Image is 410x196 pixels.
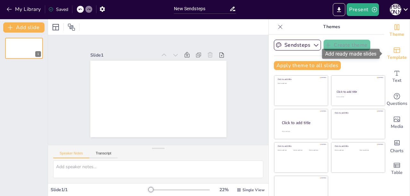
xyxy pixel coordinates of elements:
[389,31,404,38] span: Theme
[335,112,381,114] div: Click to add title
[242,187,265,192] span: Single View
[278,83,324,84] div: Click to add text
[274,40,321,51] button: Sendsteps
[384,111,410,134] div: Add images, graphics, shapes or video
[68,23,75,31] span: Position
[387,100,407,107] span: Questions
[384,65,410,88] div: Add text boxes
[384,134,410,157] div: Add charts and graphs
[392,77,401,84] span: Text
[278,150,292,151] div: Click to add text
[390,147,404,154] span: Charts
[90,52,157,58] div: Slide 1
[391,169,403,176] span: Table
[337,90,379,94] div: Click to add title
[336,96,379,98] div: Click to add text
[322,49,380,59] div: Add ready made slides
[390,4,401,15] div: Ю [PERSON_NAME]
[391,123,403,130] span: Media
[324,40,370,51] button: Create theme
[384,88,410,111] div: Get real-time input from your audience
[333,3,345,16] button: Export to PowerPoint
[285,19,378,35] p: Themes
[309,150,324,151] div: Click to add text
[35,51,41,57] div: 1
[384,157,410,180] div: Add a table
[5,4,44,14] button: My Library
[347,3,379,16] button: Present
[384,19,410,42] div: Change the overall theme
[293,150,308,151] div: Click to add text
[282,130,322,132] div: Click to add body
[282,120,323,125] div: Click to add title
[335,145,381,147] div: Click to add title
[216,187,232,193] div: 22 %
[48,6,68,12] div: Saved
[274,61,341,70] button: Apply theme to all slides
[390,3,401,16] button: Ю [PERSON_NAME]
[3,22,45,33] button: Add slide
[387,54,407,61] span: Template
[89,151,118,158] button: Transcript
[51,22,61,32] div: Layout
[5,38,43,59] div: 1
[53,151,89,158] button: Speaker Notes
[335,150,355,151] div: Click to add text
[278,145,324,147] div: Click to add title
[51,187,148,193] div: Slide 1 / 1
[174,4,229,13] input: Insert title
[360,150,380,151] div: Click to add text
[278,78,324,81] div: Click to add title
[384,42,410,65] div: Add ready made slides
